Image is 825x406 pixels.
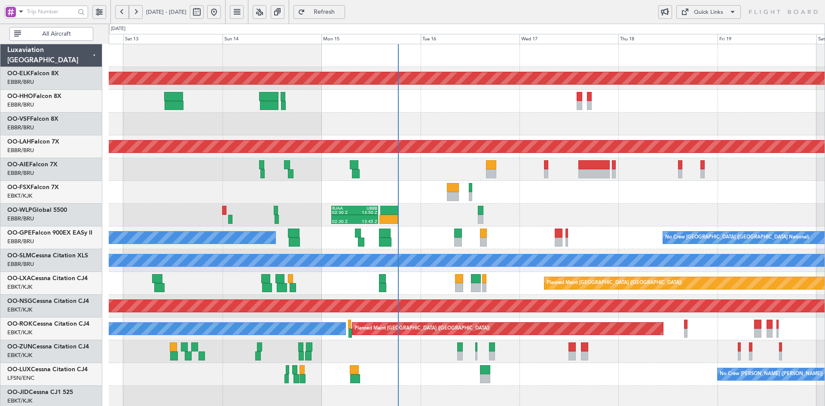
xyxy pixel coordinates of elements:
a: OO-VSFFalcon 8X [7,116,58,122]
span: OO-GPE [7,230,32,236]
a: EBBR/BRU [7,238,34,245]
a: OO-LUXCessna Citation CJ4 [7,366,88,372]
div: Fri 19 [718,34,816,44]
span: OO-LUX [7,366,31,372]
span: OO-LAH [7,139,31,145]
div: Thu 18 [618,34,717,44]
div: Wed 17 [519,34,618,44]
a: OO-LAHFalcon 7X [7,139,59,145]
div: Sun 14 [223,34,321,44]
span: All Aircraft [23,31,90,37]
span: OO-NSG [7,298,32,304]
div: Tue 16 [421,34,519,44]
span: OO-LXA [7,275,31,281]
span: OO-JID [7,389,29,395]
div: 13:50 Z [355,211,378,215]
a: EBKT/KJK [7,283,32,291]
input: Trip Number [27,5,75,18]
div: 02:30 Z [332,220,354,224]
div: Planned Maint [GEOGRAPHIC_DATA] ([GEOGRAPHIC_DATA]) [547,277,682,290]
a: OO-GPEFalcon 900EX EASy II [7,230,92,236]
span: OO-ELK [7,70,31,76]
div: [DATE] [111,25,125,33]
span: OO-VSF [7,116,30,122]
button: All Aircraft [9,27,93,41]
span: Refresh [307,9,342,15]
a: OO-JIDCessna CJ1 525 [7,389,73,395]
a: OO-FSXFalcon 7X [7,184,59,190]
a: EBKT/KJK [7,192,32,200]
a: OO-ELKFalcon 8X [7,70,59,76]
button: Quick Links [676,5,741,19]
a: EBBR/BRU [7,147,34,154]
a: OO-LXACessna Citation CJ4 [7,275,88,281]
div: UBBB [355,206,378,211]
a: EBBR/BRU [7,169,34,177]
div: No Crew [GEOGRAPHIC_DATA] ([GEOGRAPHIC_DATA] National) [665,231,809,244]
button: Refresh [293,5,345,19]
a: EBKT/KJK [7,329,32,336]
a: EBBR/BRU [7,101,34,109]
span: OO-FSX [7,184,31,190]
a: EBBR/BRU [7,124,34,131]
span: OO-ROK [7,321,33,327]
div: Mon 15 [321,34,420,44]
span: OO-WLP [7,207,32,213]
div: Sat 13 [123,34,222,44]
div: Planned Maint [GEOGRAPHIC_DATA] ([GEOGRAPHIC_DATA]) [354,322,490,335]
span: OO-SLM [7,253,31,259]
a: OO-HHOFalcon 8X [7,93,61,99]
a: OO-NSGCessna Citation CJ4 [7,298,89,304]
div: 02:30 Z [332,211,355,215]
div: RJAA [332,206,355,211]
div: 13:45 Z [354,220,377,224]
a: EBBR/BRU [7,78,34,86]
span: OO-HHO [7,93,33,99]
a: OO-SLMCessna Citation XLS [7,253,88,259]
a: EBKT/KJK [7,306,32,314]
a: OO-ZUNCessna Citation CJ4 [7,344,89,350]
a: OO-AIEFalcon 7X [7,162,58,168]
span: OO-ZUN [7,344,32,350]
a: EBBR/BRU [7,260,34,268]
a: EBKT/KJK [7,397,32,405]
a: OO-WLPGlobal 5500 [7,207,67,213]
span: OO-AIE [7,162,29,168]
a: OO-ROKCessna Citation CJ4 [7,321,89,327]
a: LFSN/ENC [7,374,34,382]
div: No Crew [PERSON_NAME] ([PERSON_NAME]) [720,368,823,381]
a: EBKT/KJK [7,351,32,359]
div: Quick Links [694,8,723,17]
a: EBBR/BRU [7,215,34,223]
span: [DATE] - [DATE] [146,8,186,16]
